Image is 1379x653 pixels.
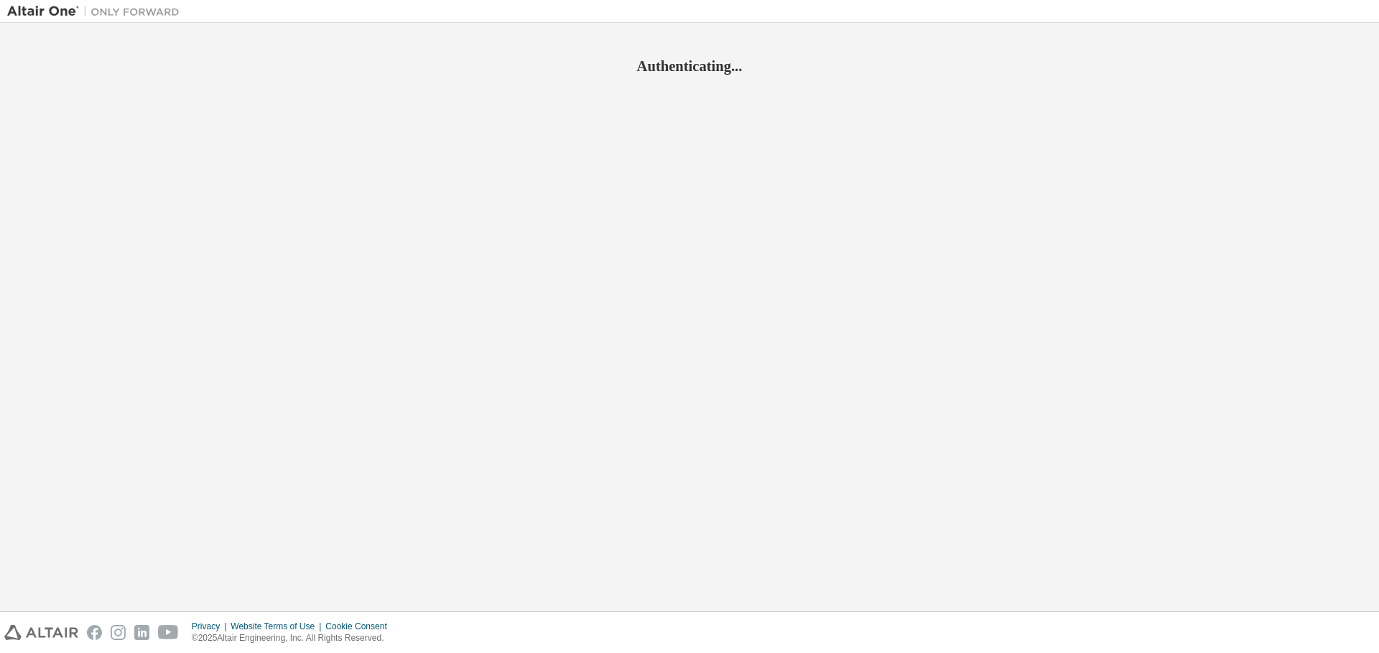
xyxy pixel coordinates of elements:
div: Website Terms of Use [231,621,325,632]
img: altair_logo.svg [4,625,78,640]
img: linkedin.svg [134,625,149,640]
img: facebook.svg [87,625,102,640]
img: youtube.svg [158,625,179,640]
div: Privacy [192,621,231,632]
img: instagram.svg [111,625,126,640]
img: Altair One [7,4,187,19]
div: Cookie Consent [325,621,395,632]
p: © 2025 Altair Engineering, Inc. All Rights Reserved. [192,632,396,644]
h2: Authenticating... [7,57,1372,75]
